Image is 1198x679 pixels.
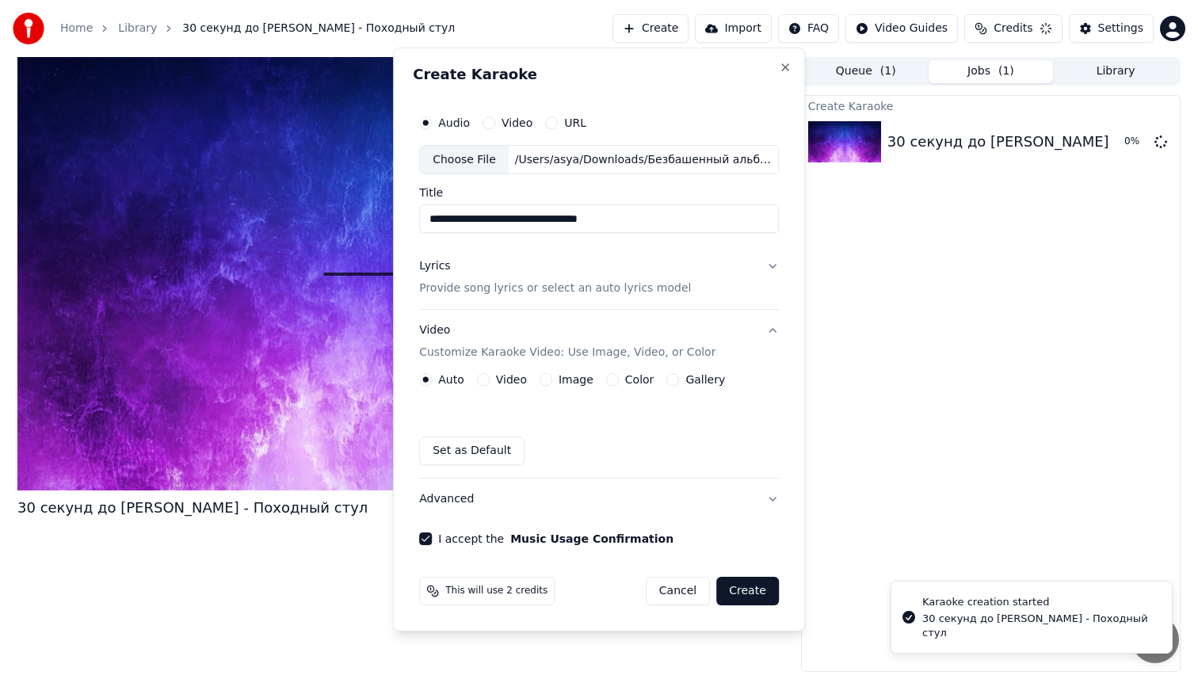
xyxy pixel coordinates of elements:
p: Provide song lyrics or select an auto lyrics model [419,281,691,297]
button: VideoCustomize Karaoke Video: Use Image, Video, or Color [419,311,779,374]
button: Cancel [646,577,710,605]
label: Title [419,188,779,199]
div: VideoCustomize Karaoke Video: Use Image, Video, or Color [419,373,779,478]
button: Advanced [419,479,779,520]
label: Video [496,374,527,385]
button: Create [716,577,779,605]
h2: Create Karaoke [413,67,785,82]
div: Video [419,323,715,361]
label: Video [502,117,532,128]
div: Choose File [420,146,509,174]
p: Customize Karaoke Video: Use Image, Video, or Color [419,345,715,360]
div: Lyrics [419,259,450,275]
label: Gallery [685,374,725,385]
span: This will use 2 credits [445,585,547,597]
label: Image [559,374,593,385]
button: I accept the [510,533,673,544]
label: Auto [438,374,464,385]
div: /Users/asya/Downloads/Безбашенный альбом/30 секунд до [PERSON_NAME] - Походный стул.mp3 [509,152,778,168]
label: Color [625,374,654,385]
button: LyricsProvide song lyrics or select an auto lyrics model [419,246,779,310]
label: I accept the [438,533,673,544]
label: URL [564,117,586,128]
button: Set as Default [419,437,525,465]
label: Audio [438,117,470,128]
